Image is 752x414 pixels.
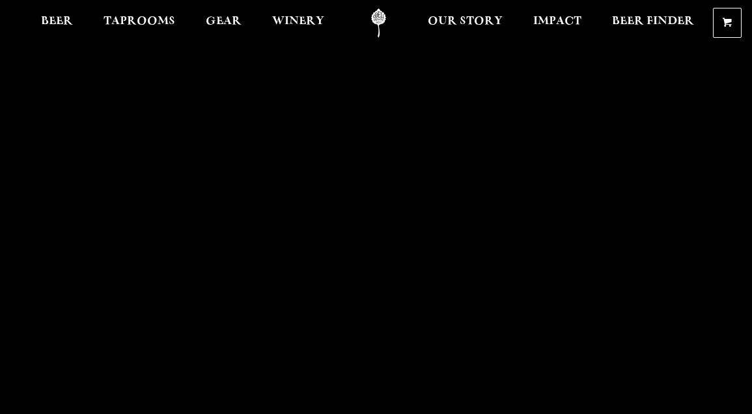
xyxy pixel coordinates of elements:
[264,8,333,38] a: Winery
[354,8,403,38] a: Odell Home
[41,16,73,27] span: Beer
[533,16,581,27] span: Impact
[95,8,184,38] a: Taprooms
[272,16,324,27] span: Winery
[206,16,242,27] span: Gear
[419,8,511,38] a: Our Story
[33,8,81,38] a: Beer
[525,8,590,38] a: Impact
[104,16,175,27] span: Taprooms
[197,8,250,38] a: Gear
[612,16,694,27] span: Beer Finder
[428,16,503,27] span: Our Story
[604,8,703,38] a: Beer Finder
